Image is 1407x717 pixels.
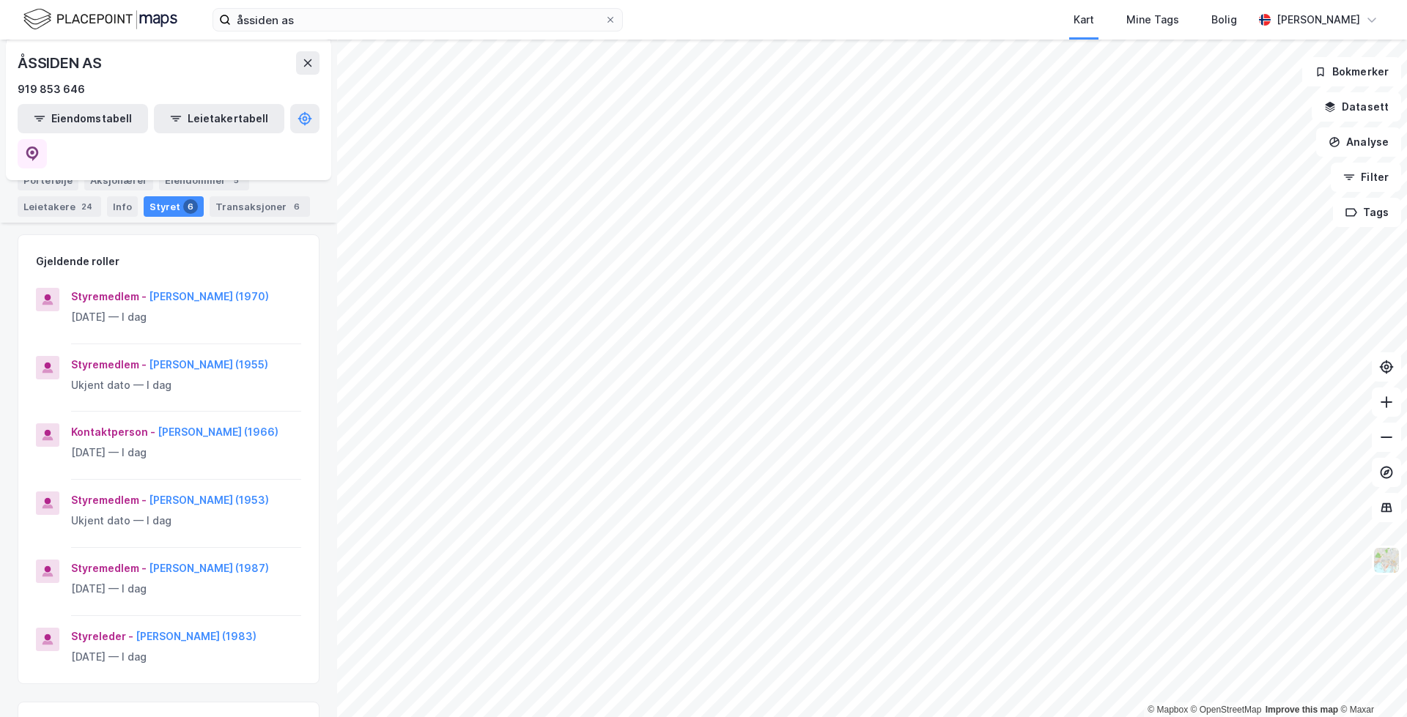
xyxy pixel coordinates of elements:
a: OpenStreetMap [1191,705,1262,715]
a: Mapbox [1148,705,1188,715]
div: [DATE] — I dag [71,648,301,666]
div: ÅSSIDEN AS [18,51,105,75]
div: Ukjent dato — I dag [71,376,301,394]
div: Leietakere [18,196,101,217]
div: [DATE] — I dag [71,580,301,598]
div: Kontrollprogram for chat [1334,647,1407,717]
button: Eiendomstabell [18,104,148,133]
input: Søk på adresse, matrikkel, gårdeiere, leietakere eller personer [231,9,605,31]
iframe: Chat Widget [1334,647,1407,717]
div: Info [107,196,138,217]
button: Datasett [1312,92,1401,122]
div: Bolig [1211,11,1237,29]
button: Tags [1333,198,1401,227]
div: 6 [289,199,304,214]
div: [PERSON_NAME] [1277,11,1360,29]
div: Transaksjoner [210,196,310,217]
a: Improve this map [1266,705,1338,715]
div: Styret [144,196,204,217]
div: 6 [183,199,198,214]
button: Bokmerker [1302,57,1401,86]
div: 24 [78,199,95,214]
button: Analyse [1316,127,1401,157]
div: Mine Tags [1126,11,1179,29]
div: Kart [1074,11,1094,29]
div: [DATE] — I dag [71,308,301,326]
div: [DATE] — I dag [71,444,301,461]
div: Gjeldende roller [36,253,119,270]
img: Z [1373,546,1400,574]
img: logo.f888ab2527a4732fd821a326f86c7f29.svg [23,7,177,32]
button: Filter [1331,163,1401,192]
button: Leietakertabell [154,104,284,133]
div: 919 853 646 [18,81,85,98]
div: Ukjent dato — I dag [71,512,301,530]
